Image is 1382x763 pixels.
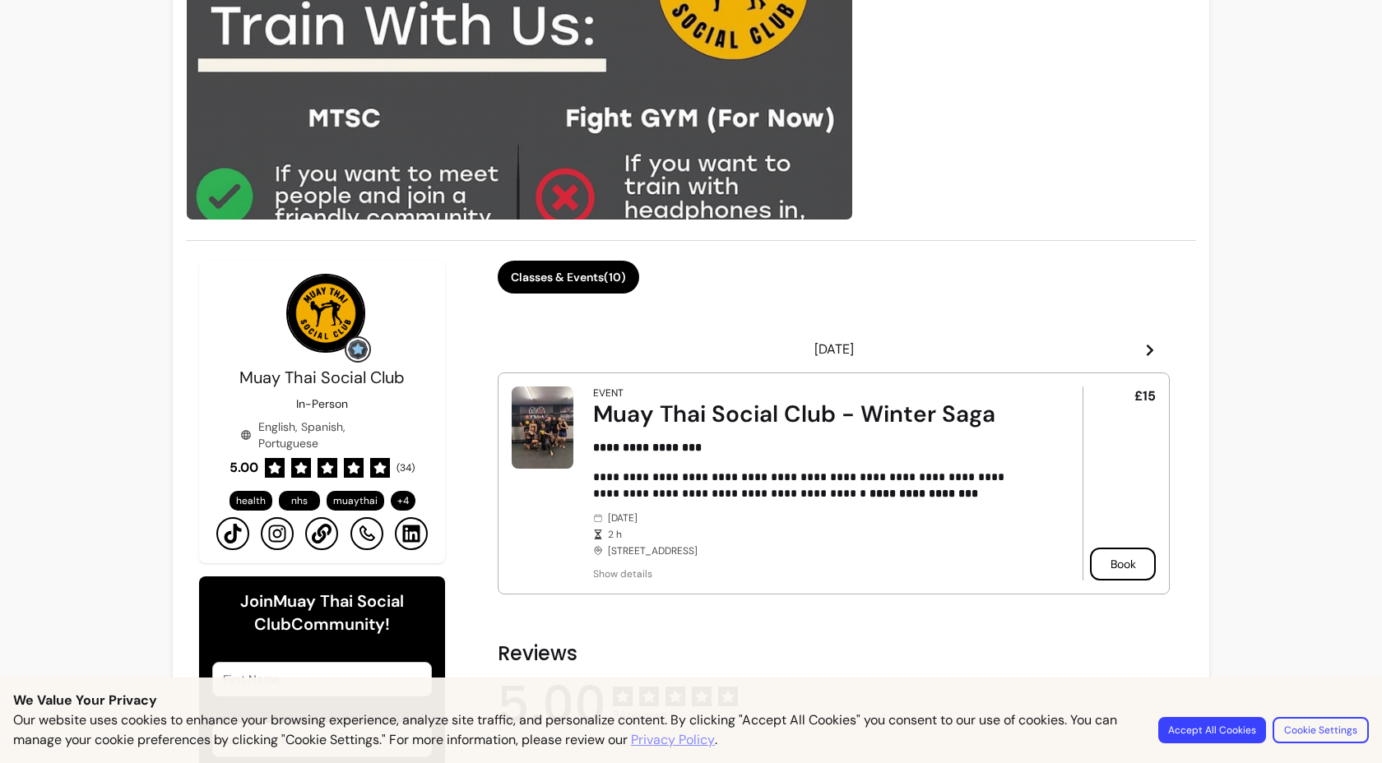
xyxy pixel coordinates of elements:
div: English, Spanish, Portuguese [240,418,405,451]
span: Show details [593,567,1036,580]
span: £15 [1134,386,1156,406]
span: muaythai [333,494,378,507]
span: ( 34 ) [397,461,415,474]
span: 2 h [608,528,1036,541]
img: Provider image [286,274,365,353]
div: [DATE] [STREET_ADDRESS] [593,511,1036,557]
a: Privacy Policy [631,730,715,750]
h2: Reviews [498,640,1170,667]
h6: Join Muay Thai Social Club Community! [212,590,432,636]
button: Cookie Settings [1273,717,1369,743]
div: Muay Thai Social Club - Winter Saga [593,400,1036,429]
header: [DATE] [498,333,1170,366]
span: 5.00 [230,458,258,478]
button: Book [1090,548,1156,580]
p: Our website uses cookies to enhance your browsing experience, analyze site traffic, and personali... [13,710,1139,750]
span: nhs [291,494,308,507]
button: Accept All Cookies [1158,717,1266,743]
p: In-Person [296,395,348,412]
p: We Value Your Privacy [13,691,1369,710]
input: First Name [223,671,421,687]
span: Muay Thai Social Club [239,367,405,388]
img: Muay Thai Social Club - Winter Saga [512,386,573,469]
div: Event [593,386,624,400]
button: Classes & Events(10) [498,261,639,294]
span: health [236,494,266,507]
img: Grow [348,340,368,359]
span: + 4 [394,494,412,507]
